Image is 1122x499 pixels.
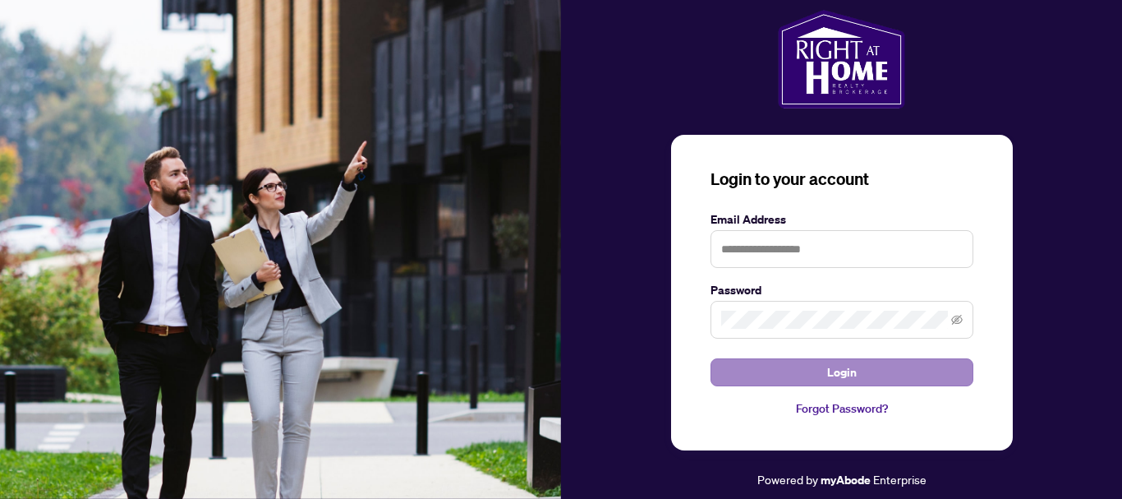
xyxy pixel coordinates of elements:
[827,359,857,386] span: Login
[757,472,818,487] span: Powered by
[710,281,973,299] label: Password
[710,400,973,418] a: Forgot Password?
[710,210,973,229] label: Email Address
[821,471,871,489] a: myAbode
[710,168,973,191] h3: Login to your account
[710,358,973,386] button: Login
[778,10,905,109] img: ma-logo
[951,314,963,326] span: eye-invisible
[873,472,927,487] span: Enterprise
